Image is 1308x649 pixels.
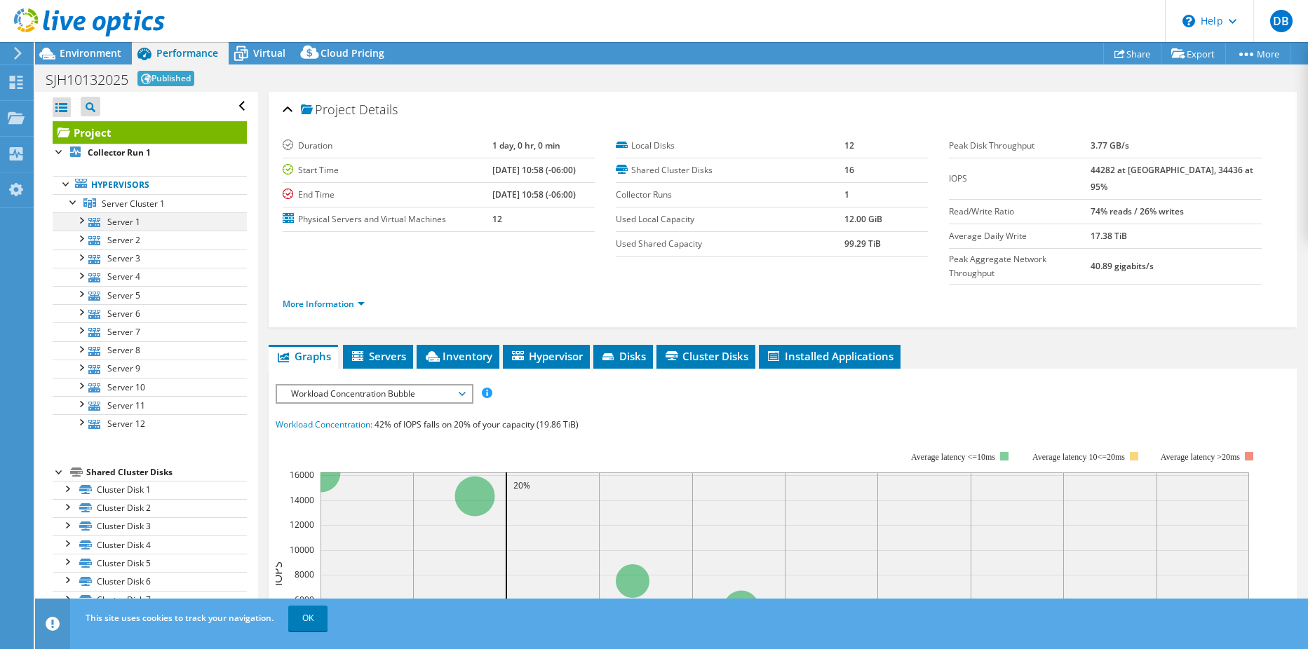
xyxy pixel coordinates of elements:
span: Inventory [424,349,492,363]
span: Server Cluster 1 [102,198,165,210]
label: Duration [283,139,492,153]
span: Cluster Disks [663,349,748,363]
span: Servers [350,349,406,363]
label: Read/Write Ratio [949,205,1090,219]
span: 42% of IOPS falls on 20% of your capacity (19.86 TiB) [375,418,579,430]
b: 17.38 TiB [1091,230,1127,242]
text: 6000 [295,594,314,606]
a: Cluster Disk 2 [53,499,247,517]
svg: \n [1182,15,1195,27]
text: 16000 [290,469,314,481]
a: Server 11 [53,396,247,414]
a: Server 8 [53,341,247,360]
a: Server Cluster 1 [53,194,247,212]
span: Hypervisor [510,349,583,363]
span: Environment [60,46,121,60]
a: Server 3 [53,250,247,268]
span: This site uses cookies to track your navigation. [86,612,274,624]
a: Server 9 [53,360,247,378]
a: Server 10 [53,378,247,396]
text: Average latency >20ms [1160,452,1239,462]
span: Cloud Pricing [321,46,384,60]
span: DB [1270,10,1293,32]
label: Peak Disk Throughput [949,139,1090,153]
label: Used Shared Capacity [616,237,844,251]
a: Share [1103,43,1161,64]
a: Hypervisors [53,176,247,194]
b: 99.29 TiB [844,238,881,250]
a: Cluster Disk 6 [53,572,247,590]
span: Published [137,71,194,86]
a: Export [1161,43,1226,64]
span: Performance [156,46,218,60]
b: Collector Run 1 [88,146,151,158]
b: 12 [844,139,854,151]
a: Server 4 [53,268,247,286]
span: Virtual [253,46,285,60]
b: 12 [492,213,502,225]
div: Shared Cluster Disks [86,464,247,481]
span: Project [301,103,356,117]
b: 16 [844,164,854,176]
span: Workload Concentration Bubble [284,385,464,402]
b: [DATE] 10:58 (-06:00) [492,189,576,200]
a: Server 2 [53,231,247,249]
b: 40.89 gigabits/s [1091,260,1154,272]
b: 74% reads / 26% writes [1091,205,1184,217]
label: Start Time [283,163,492,177]
text: 12000 [290,519,314,531]
h1: SJH10132025 [46,73,128,87]
label: Average Daily Write [949,229,1090,243]
a: Server 6 [53,304,247,322]
a: Cluster Disk 7 [53,591,247,609]
a: Server 5 [53,286,247,304]
text: 8000 [295,568,314,580]
a: Cluster Disk 1 [53,481,247,499]
span: Workload Concentration: [276,418,372,430]
a: More Information [283,298,365,310]
a: Server 7 [53,322,247,341]
label: Used Local Capacity [616,212,844,226]
b: 1 day, 0 hr, 0 min [492,139,560,151]
tspan: Average latency <=10ms [911,452,995,462]
a: Server 1 [53,212,247,231]
label: Collector Runs [616,188,844,202]
b: 3.77 GB/s [1091,139,1129,151]
a: More [1225,43,1290,64]
text: 10000 [290,544,314,556]
a: Cluster Disk 3 [53,517,247,535]
a: Cluster Disk 5 [53,554,247,572]
span: Disks [600,349,646,363]
a: OK [288,606,328,631]
span: Graphs [276,349,331,363]
b: 1 [844,189,849,200]
b: 44282 at [GEOGRAPHIC_DATA], 34436 at 95% [1091,164,1253,193]
a: Server 12 [53,414,247,432]
text: 14000 [290,494,314,506]
label: End Time [283,188,492,202]
b: [DATE] 10:58 (-06:00) [492,164,576,176]
span: Installed Applications [766,349,894,363]
a: Collector Run 1 [53,144,247,162]
label: IOPS [949,172,1090,186]
a: Cluster Disk 4 [53,535,247,554]
text: 20% [513,479,530,491]
label: Local Disks [616,139,844,153]
text: IOPS [270,561,285,585]
span: Details [359,101,398,118]
tspan: Average latency 10<=20ms [1032,452,1125,462]
label: Peak Aggregate Network Throughput [949,252,1090,280]
a: Project [53,121,247,144]
label: Shared Cluster Disks [616,163,844,177]
label: Physical Servers and Virtual Machines [283,212,492,226]
b: 12.00 GiB [844,213,882,225]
